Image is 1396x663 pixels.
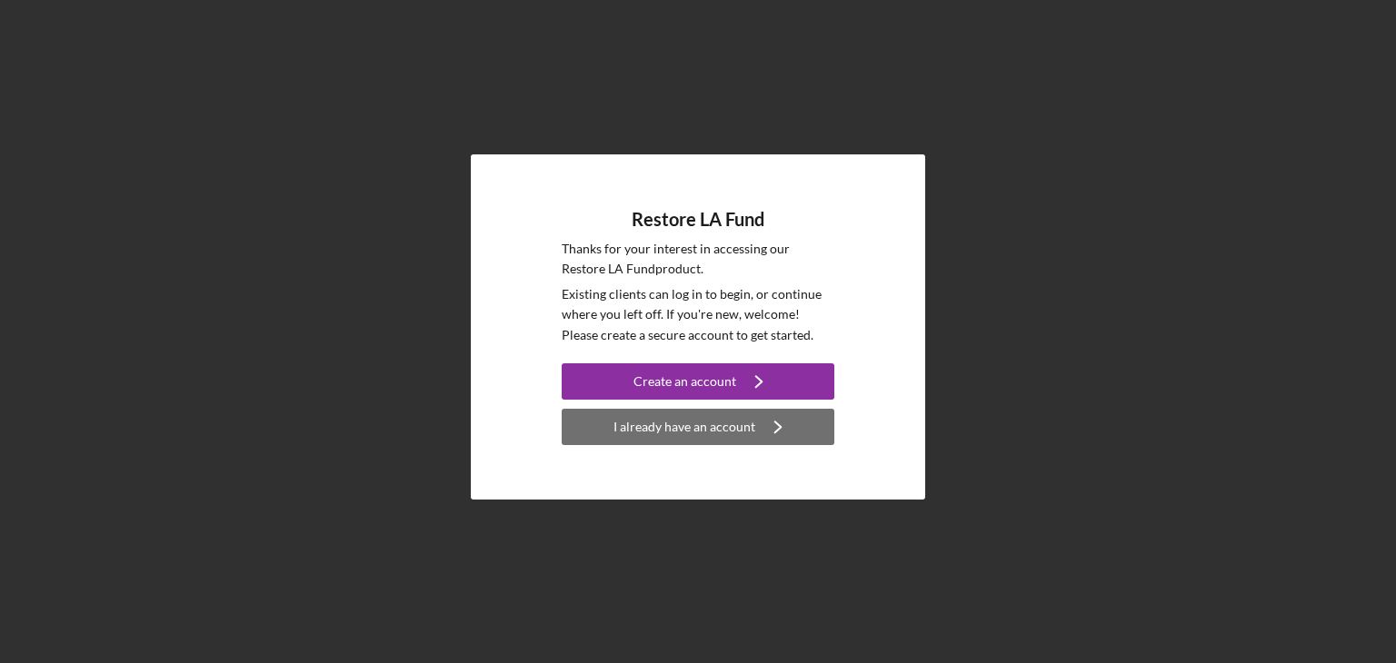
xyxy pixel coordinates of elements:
button: Create an account [562,363,834,400]
button: I already have an account [562,409,834,445]
a: Create an account [562,363,834,404]
p: Thanks for your interest in accessing our Restore LA Fund product. [562,239,834,280]
div: Create an account [633,363,736,400]
div: I already have an account [613,409,755,445]
h4: Restore LA Fund [632,209,764,230]
p: Existing clients can log in to begin, or continue where you left off. If you're new, welcome! Ple... [562,284,834,345]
